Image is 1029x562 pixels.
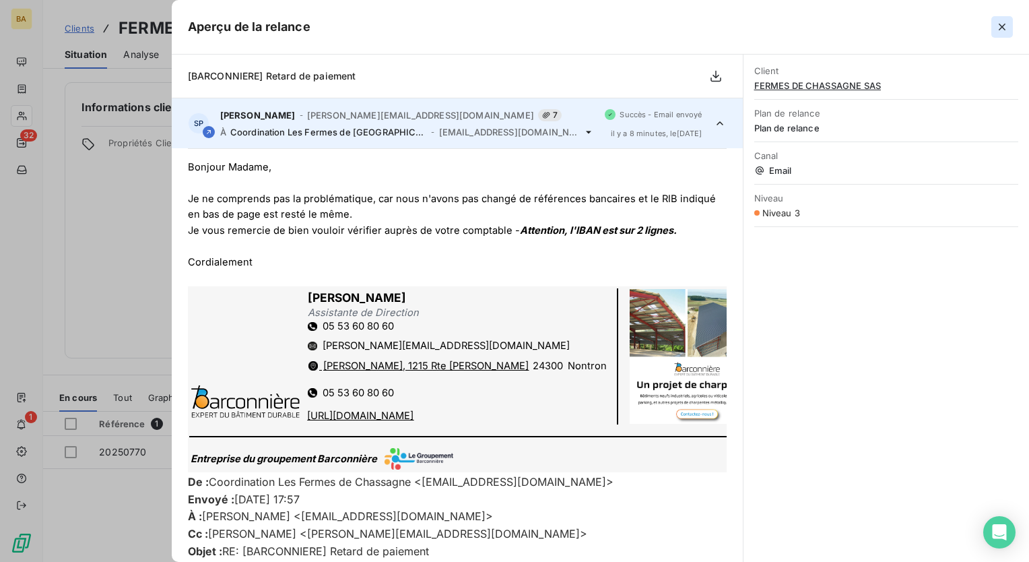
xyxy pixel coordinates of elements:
[188,509,202,523] b: À :
[188,160,727,175] div: Bonjour Madame,
[308,307,419,319] i: Assistante de Direction
[308,322,317,331] img: lsi-attach-phone-2.png
[754,108,1018,119] span: Plan de relance
[385,448,453,470] img: lsi-attach-effects_389c83da985b6ec9f5d6c182661df05b01b7b452f1bebd4e826aef9b.png
[188,191,727,223] div: Je ne comprends pas la problématique, car nous n'avons pas changé de références bancaires et le R...
[308,290,406,305] b: [PERSON_NAME]
[754,193,1018,204] span: Niveau
[188,544,222,558] b: Objet :
[188,475,209,489] b: De :
[230,127,428,137] span: Coordination Les Fermes de [GEOGRAPHIC_DATA]
[220,110,296,121] span: [PERSON_NAME]
[620,111,702,119] span: Succès - Email envoyé
[323,320,394,332] span: 05 53 60 80 60
[754,165,1018,176] span: Email
[188,493,234,506] b: Envoyé :
[188,223,727,239] div: Je vous remercie de bien vouloir vérifier auprès de votre comptable -
[431,128,434,136] span: -
[188,113,209,134] div: SP
[754,65,1018,76] span: Client
[538,109,562,121] span: 7
[754,123,1018,133] span: Plan de relance
[323,340,570,352] span: [PERSON_NAME][EMAIL_ADDRESS][DOMAIN_NAME]
[308,342,317,350] img: lsi-attach-email-3.png
[533,360,563,372] span: 24300
[300,111,303,119] span: -
[188,527,208,540] b: Cc :
[323,360,529,372] a: [PERSON_NAME], 1215 Rte [PERSON_NAME]
[754,80,1018,91] span: FERMES DE CHASSAGNE SAS
[520,224,677,237] i: Attention, l'IBAN est sur 2 lignes.
[308,361,317,370] img: lsi-attach-address-2.png
[188,255,727,270] div: Cordialement
[762,208,800,218] span: Niveau 3
[983,516,1016,549] div: Open Intercom Messenger
[630,289,764,424] img: lsi-attach-effects_816ec43aebc3dfb4bb1f7e662832db9a77f68467c094560efbb604d4.png
[188,70,356,82] span: [BARCONNIERE] Retard de paiement
[220,127,226,137] span: À
[188,18,310,36] h5: Aperçu de la relance
[191,385,300,419] img: lsi-attach-logo_674f19fb7b1bd9d821a89c90_79bbd96a0f360c8ba571aaf3be12a518.png
[754,150,1018,161] span: Canal
[307,410,413,422] a: [URL][DOMAIN_NAME]
[439,127,580,137] span: [EMAIL_ADDRESS][DOMAIN_NAME]
[323,387,394,399] span: 05 53 60 80 60
[308,388,317,397] img: phone-2.png
[568,360,607,372] span: Nontron
[611,129,702,137] span: il y a 8 minutes , le [DATE]
[191,453,377,465] i: Entreprise du groupement Barconnière
[307,110,534,121] span: [PERSON_NAME][EMAIL_ADDRESS][DOMAIN_NAME]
